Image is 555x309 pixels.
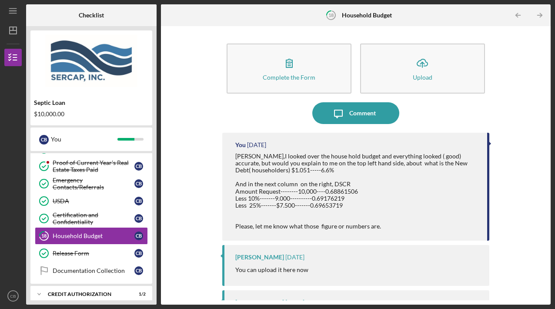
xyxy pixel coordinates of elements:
[51,132,117,147] div: You
[130,292,146,297] div: 1 / 2
[53,250,134,257] div: Release Form
[35,158,148,175] a: Proof of Current Year's Real Estate Taxes PaidCB
[134,179,143,188] div: C B
[285,299,304,306] time: 2025-09-18 15:48
[39,135,49,144] div: C B
[35,262,148,279] a: Documentation CollectionCB
[134,266,143,275] div: C B
[235,153,478,230] div: [PERSON_NAME],I looked over the house hold budget and everything looked ( good) accurate, but wou...
[53,267,134,274] div: Documentation Collection
[134,214,143,223] div: C B
[235,299,284,306] div: [PERSON_NAME]
[263,74,315,81] div: Complete the Form
[285,254,304,261] time: 2025-09-18 17:00
[35,245,148,262] a: Release FormCB
[312,102,399,124] button: Comment
[79,12,104,19] b: Checklist
[53,198,134,205] div: USDA
[349,102,376,124] div: Comment
[235,141,246,148] div: You
[35,210,148,227] a: Certification and ConfidentialityCB
[53,177,134,191] div: Emergency Contacts/Referrals
[342,12,392,19] b: Household Budget
[413,74,432,81] div: Upload
[30,35,152,87] img: Product logo
[41,233,47,239] tspan: 18
[235,254,284,261] div: [PERSON_NAME]
[235,265,308,275] p: You can upload it here now
[360,44,485,94] button: Upload
[328,12,333,18] tspan: 18
[134,249,143,258] div: C B
[35,227,148,245] a: 18Household BudgetCB
[53,159,134,173] div: Proof of Current Year's Real Estate Taxes Paid
[53,212,134,225] div: Certification and Confidentiality
[134,197,143,205] div: C B
[227,44,351,94] button: Complete the Form
[34,111,149,118] div: $10,000.00
[35,192,148,210] a: USDACB
[34,99,149,106] div: Septic Loan
[134,162,143,171] div: C B
[4,287,22,305] button: CB
[48,292,124,297] div: CREDIT AUTHORIZATION
[134,232,143,240] div: C B
[247,141,266,148] time: 2025-09-19 21:47
[10,294,16,299] text: CB
[53,232,134,239] div: Household Budget
[35,175,148,192] a: Emergency Contacts/ReferralsCB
